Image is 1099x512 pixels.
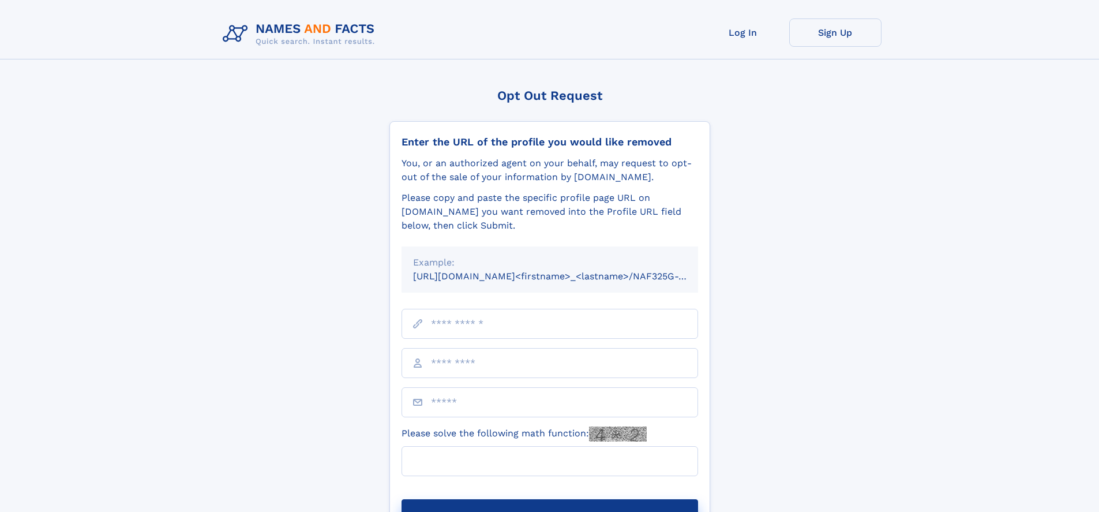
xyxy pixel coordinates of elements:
[402,427,647,442] label: Please solve the following math function:
[218,18,384,50] img: Logo Names and Facts
[413,256,687,270] div: Example:
[789,18,882,47] a: Sign Up
[413,271,720,282] small: [URL][DOMAIN_NAME]<firstname>_<lastname>/NAF325G-xxxxxxxx
[402,136,698,148] div: Enter the URL of the profile you would like removed
[389,88,710,103] div: Opt Out Request
[402,191,698,233] div: Please copy and paste the specific profile page URL on [DOMAIN_NAME] you want removed into the Pr...
[697,18,789,47] a: Log In
[402,156,698,184] div: You, or an authorized agent on your behalf, may request to opt-out of the sale of your informatio...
